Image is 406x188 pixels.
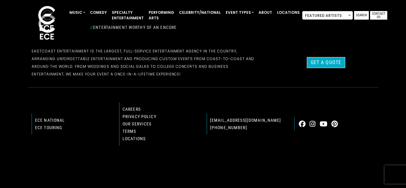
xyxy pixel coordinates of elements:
[146,7,177,23] a: Performing Arts
[35,125,62,130] a: ECE Touring
[67,7,88,18] a: Music
[32,160,374,168] p: © 2024 EastCoast Entertainment, Inc.
[123,107,141,112] a: Careers
[123,114,156,119] a: Privacy Policy
[31,4,62,34] img: ece_new_logo_whitev2-1.png
[275,7,302,18] a: Locations
[302,11,353,20] span: Featured Artists
[210,125,247,130] a: [PHONE_NUMBER]
[354,11,369,20] a: Search
[123,136,146,141] a: Locations
[123,129,136,134] a: Terms
[210,118,281,123] a: [EMAIL_ADDRESS][DOMAIN_NAME]
[123,121,151,126] a: Our Services
[303,11,353,20] span: Featured Artists
[35,118,65,123] a: ECE national
[32,47,258,78] p: EastCoast Entertainment is the largest, full-service entertainment agency in the country, arrangi...
[223,7,256,18] a: Event Types
[256,7,275,18] a: About
[88,7,109,18] a: Comedy
[177,7,223,18] a: Celebrity/National
[370,11,387,20] a: Contact Us
[307,57,345,68] a: Get a Quote
[109,7,146,23] a: Specialty Entertainment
